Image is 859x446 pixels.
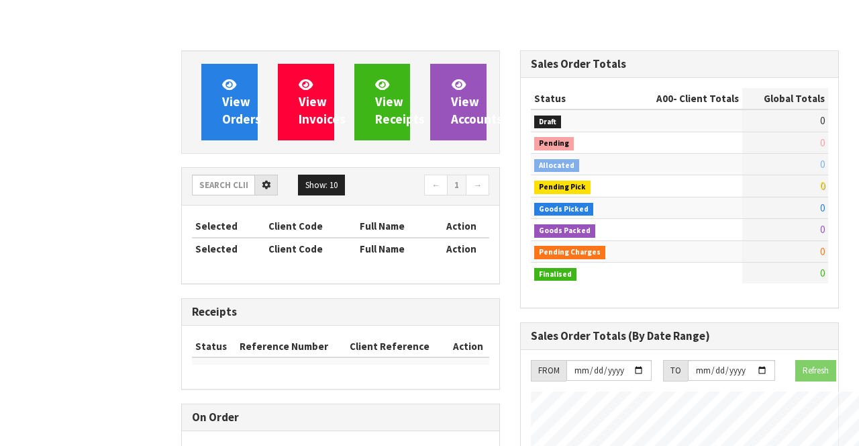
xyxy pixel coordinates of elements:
[742,88,828,109] th: Global Totals
[354,64,411,140] a: ViewReceipts
[534,268,576,281] span: Finalised
[236,336,346,357] th: Reference Number
[795,360,836,382] button: Refresh
[663,360,688,382] div: TO
[531,88,629,109] th: Status
[531,360,566,382] div: FROM
[430,64,487,140] a: ViewAccounts
[820,136,825,149] span: 0
[356,216,434,237] th: Full Name
[820,267,825,279] span: 0
[298,175,345,196] button: Show: 10
[424,175,448,196] a: ←
[531,58,828,71] h3: Sales Order Totals
[534,224,595,238] span: Goods Packed
[192,411,489,424] h3: On Order
[192,238,265,259] th: Selected
[534,116,561,129] span: Draft
[466,175,489,196] a: →
[356,238,434,259] th: Full Name
[278,64,334,140] a: ViewInvoices
[656,92,673,105] span: A00
[265,238,356,259] th: Client Code
[192,175,255,195] input: Search clients
[446,336,489,357] th: Action
[820,223,825,236] span: 0
[451,77,503,127] span: View Accounts
[534,181,591,194] span: Pending Pick
[820,245,825,258] span: 0
[375,77,425,127] span: View Receipts
[820,179,825,192] span: 0
[299,77,346,127] span: View Invoices
[820,114,825,127] span: 0
[534,246,605,259] span: Pending Charges
[820,202,825,214] span: 0
[201,64,258,140] a: ViewOrders
[434,238,489,259] th: Action
[350,175,489,198] nav: Page navigation
[434,216,489,237] th: Action
[192,336,236,357] th: Status
[265,216,356,237] th: Client Code
[192,216,265,237] th: Selected
[447,175,466,196] a: 1
[346,336,446,357] th: Client Reference
[192,306,489,318] h3: Receipts
[222,77,261,127] span: View Orders
[534,159,579,173] span: Allocated
[534,137,574,150] span: Pending
[629,88,742,109] th: - Client Totals
[531,330,828,343] h3: Sales Order Totals (By Date Range)
[820,158,825,171] span: 0
[534,203,593,216] span: Goods Picked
